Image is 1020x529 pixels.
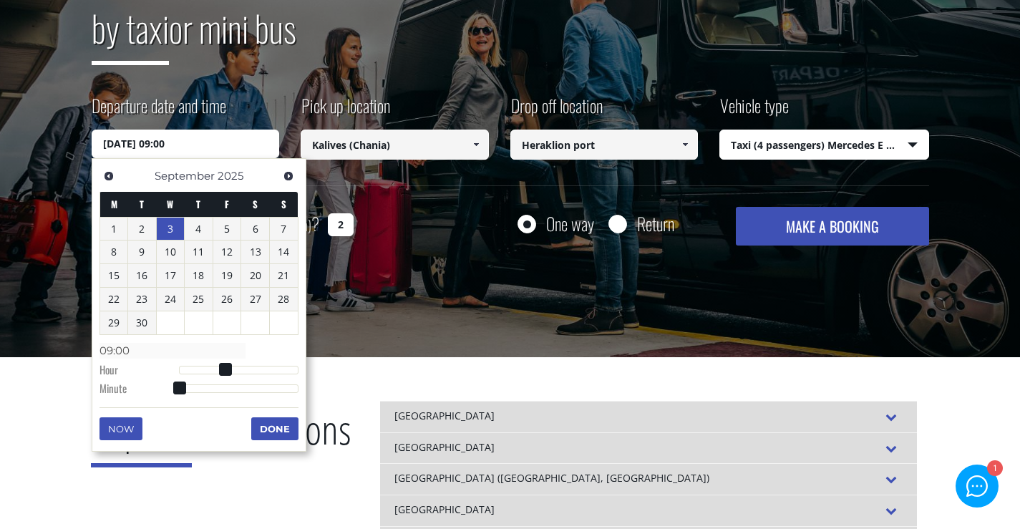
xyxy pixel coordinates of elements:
[99,417,142,440] button: Now
[301,130,489,160] input: Select pickup location
[218,169,243,183] span: 2025
[128,264,156,287] a: 16
[196,197,200,211] span: Thursday
[719,93,789,130] label: Vehicle type
[546,215,594,233] label: One way
[100,288,128,311] a: 22
[736,207,928,246] button: MAKE A BOOKING
[241,288,269,311] a: 27
[279,166,298,185] a: Next
[157,218,185,241] a: 3
[251,417,298,440] button: Done
[380,463,917,495] div: [GEOGRAPHIC_DATA] ([GEOGRAPHIC_DATA], [GEOGRAPHIC_DATA])
[185,264,213,287] a: 18
[157,288,185,311] a: 24
[637,215,674,233] label: Return
[253,197,258,211] span: Saturday
[128,288,156,311] a: 23
[91,402,192,467] span: Popular
[91,401,351,478] h2: Destinations
[167,197,173,211] span: Wednesday
[157,241,185,263] a: 10
[100,311,128,334] a: 29
[100,241,128,263] a: 8
[92,93,226,130] label: Departure date and time
[241,218,269,241] a: 6
[464,130,487,160] a: Show All Items
[157,264,185,287] a: 17
[380,401,917,432] div: [GEOGRAPHIC_DATA]
[510,93,603,130] label: Drop off location
[270,288,298,311] a: 28
[674,130,697,160] a: Show All Items
[301,93,390,130] label: Pick up location
[281,197,286,211] span: Sunday
[100,218,128,241] a: 1
[185,241,213,263] a: 11
[241,241,269,263] a: 13
[128,311,156,334] a: 30
[140,197,144,211] span: Tuesday
[128,241,156,263] a: 9
[99,381,179,399] dt: Minute
[92,207,319,242] label: How many passengers ?
[92,1,169,65] span: by taxi
[270,241,298,263] a: 14
[155,169,215,183] span: September
[213,218,241,241] a: 5
[111,197,117,211] span: Monday
[283,170,294,182] span: Next
[99,166,119,185] a: Previous
[185,288,213,311] a: 25
[241,264,269,287] a: 20
[986,462,1001,477] div: 1
[213,264,241,287] a: 19
[225,197,229,211] span: Friday
[99,362,179,381] dt: Hour
[510,130,699,160] input: Select drop-off location
[270,264,298,287] a: 21
[185,218,213,241] a: 4
[270,218,298,241] a: 7
[213,241,241,263] a: 12
[380,495,917,526] div: [GEOGRAPHIC_DATA]
[128,218,156,241] a: 2
[103,170,115,182] span: Previous
[213,288,241,311] a: 26
[720,130,928,160] span: Taxi (4 passengers) Mercedes E Class
[380,432,917,464] div: [GEOGRAPHIC_DATA]
[100,264,128,287] a: 15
